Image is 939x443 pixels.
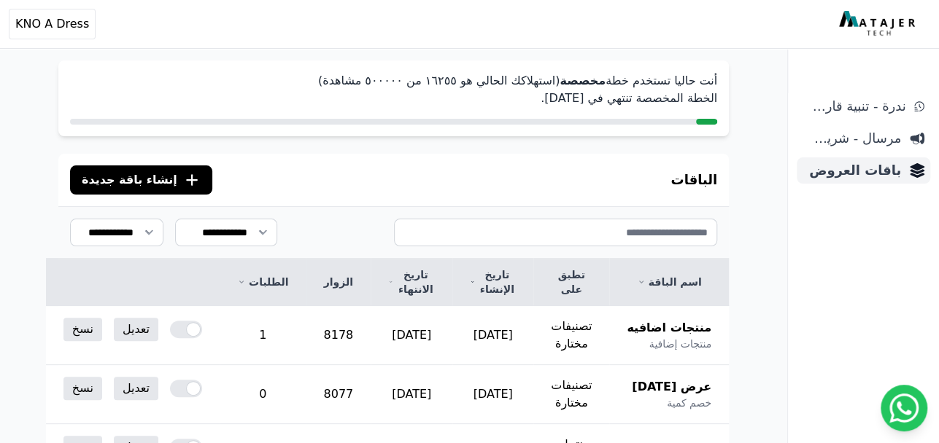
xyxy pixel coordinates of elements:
[627,275,711,289] a: اسم الباقة
[70,165,212,195] button: إنشاء باقة جديدة
[452,365,533,424] td: [DATE]
[237,275,288,289] a: الطلبات
[803,160,901,181] span: باقات العروض
[306,259,371,306] th: الزوار
[114,318,158,341] a: تعديل
[114,377,158,400] a: تعديل
[371,306,452,365] td: [DATE]
[803,128,901,149] span: مرسال - شريط دعاية
[306,365,371,424] td: 8077
[470,267,516,297] a: تاريخ الإنشاء
[388,267,435,297] a: تاريخ الانتهاء
[649,337,711,351] span: منتجات إضافية
[9,9,96,39] button: KNO A Dress
[220,306,306,365] td: 1
[533,365,609,424] td: تصنيفات مختارة
[70,72,717,107] p: أنت حاليا تستخدم خطة (استهلاكك الحالي هو ١٦٢٥٥ من ٥۰۰۰۰۰ مشاهدة) الخطة المخصصة تنتهي في [DATE].
[533,259,609,306] th: تطبق على
[533,306,609,365] td: تصنيفات مختارة
[306,306,371,365] td: 8178
[667,396,711,410] span: خصم كمية
[671,170,717,190] h3: الباقات
[63,377,102,400] a: نسخ
[220,365,306,424] td: 0
[560,74,606,87] strong: مخصصة
[63,318,102,341] a: نسخ
[82,171,177,189] span: إنشاء باقة جديدة
[632,378,711,396] span: عرض [DATE]
[839,11,919,37] img: MatajerTech Logo
[15,15,89,33] span: KNO A Dress
[452,306,533,365] td: [DATE]
[627,319,711,337] span: منتجات اضافيه
[371,365,452,424] td: [DATE]
[803,96,905,117] span: ندرة - تنبية قارب علي النفاذ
